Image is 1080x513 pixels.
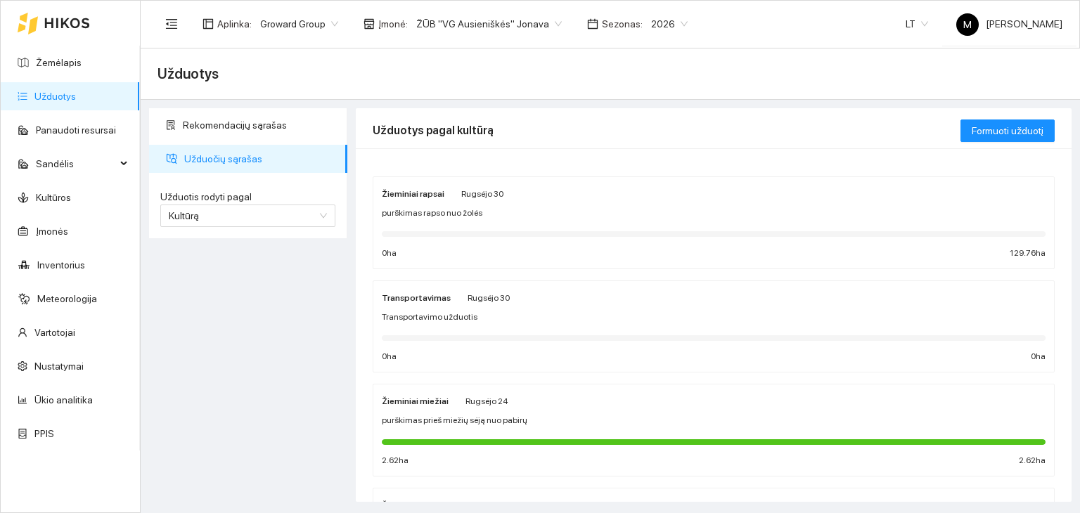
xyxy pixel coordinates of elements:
button: menu-fold [157,10,186,38]
span: Rugsėjo 30 [468,293,510,303]
a: Kultūros [36,192,71,203]
span: shop [364,18,375,30]
a: Nustatymai [34,361,84,372]
span: M [963,13,972,36]
span: calendar [587,18,598,30]
span: Groward Group [260,13,338,34]
a: TransportavimasRugsėjo 30Transportavimo užduotis0ha0ha [373,280,1055,373]
span: Formuoti užduotį [972,123,1043,138]
a: Inventorius [37,259,85,271]
span: Rekomendacijų sąrašas [183,111,336,139]
strong: Žieminiai kviečiai [382,500,449,510]
span: menu-fold [165,18,178,30]
a: Įmonės [36,226,68,237]
span: Užduočių sąrašas [184,145,336,173]
span: Užduotys [157,63,219,85]
strong: Transportavimas [382,293,451,303]
a: PPIS [34,428,54,439]
div: Užduotys pagal kultūrą [373,110,960,150]
span: purškimas rapso nuo žolės [382,207,482,220]
span: Aplinka : [217,16,252,32]
a: Panaudoti resursai [36,124,116,136]
span: 0 ha [382,350,397,363]
button: Formuoti užduotį [960,119,1055,142]
span: ŽŪB "VG Ausieniškės" Jonava [416,13,562,34]
span: solution [166,120,176,130]
span: 0 ha [1031,350,1046,363]
a: Vartotojai [34,327,75,338]
span: LT [906,13,928,34]
span: Rugsėjo 30 [461,189,503,199]
span: 0 ha [382,247,397,260]
span: purškimas prieš miežių sėją nuo pabirų [382,414,527,427]
a: Užduotys [34,91,76,102]
a: Ūkio analitika [34,394,93,405]
span: 129.76 ha [1009,247,1046,260]
span: Sezonas : [602,16,643,32]
strong: Žieminiai miežiai [382,396,449,406]
a: Žemėlapis [36,57,82,68]
span: Kultūrą [169,210,199,221]
span: Sandėlis [36,150,116,178]
span: layout [202,18,214,30]
strong: Žieminiai rapsai [382,189,444,199]
span: Transportavimo užduotis [382,311,477,324]
label: Užduotis rodyti pagal [160,190,335,204]
span: Rugsėjo 24 [466,500,508,510]
span: 2026 [651,13,688,34]
a: Meteorologija [37,293,97,304]
span: 2.62 ha [1019,454,1046,467]
a: Žieminiai rapsaiRugsėjo 30purškimas rapso nuo žolės0ha129.76ha [373,176,1055,269]
span: Rugsėjo 24 [465,396,508,406]
span: Įmonė : [378,16,408,32]
span: 2.62 ha [382,454,409,467]
span: [PERSON_NAME] [956,18,1062,30]
a: Žieminiai miežiaiRugsėjo 24purškimas prieš miežių sėją nuo pabirų2.62ha2.62ha [373,384,1055,476]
